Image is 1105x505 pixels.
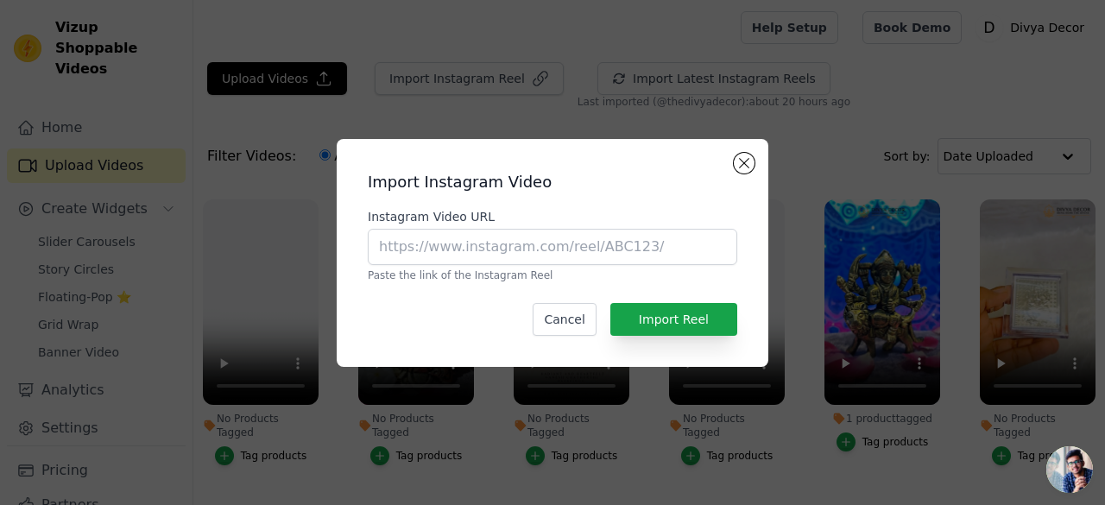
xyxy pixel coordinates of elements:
[368,208,737,225] label: Instagram Video URL
[610,303,737,336] button: Import Reel
[1046,446,1093,493] a: Open chat
[368,268,737,282] p: Paste the link of the Instagram Reel
[368,170,737,194] h2: Import Instagram Video
[368,229,737,265] input: https://www.instagram.com/reel/ABC123/
[533,303,596,336] button: Cancel
[734,153,755,174] button: Close modal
